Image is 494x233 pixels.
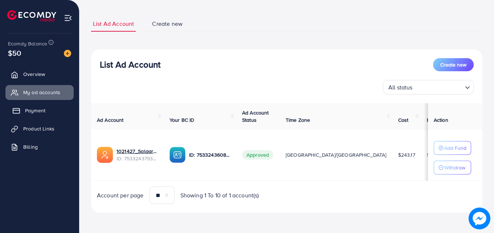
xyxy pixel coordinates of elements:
[440,61,466,68] span: Create new
[152,20,183,28] span: Create new
[286,116,310,124] span: Time Zone
[23,125,54,132] span: Product Links
[5,85,74,100] a: My ad accounts
[23,89,60,96] span: My ad accounts
[242,150,273,160] span: Approved
[64,14,72,22] img: menu
[398,151,415,158] span: $243.17
[469,208,490,229] img: image
[93,20,134,28] span: List Ad Account
[444,144,466,152] p: Add Fund
[434,161,471,174] button: Withdraw
[444,163,465,172] p: Withdraw
[434,141,471,155] button: Add Fund
[5,140,74,154] a: Billing
[180,191,259,200] span: Showing 1 To 10 of 1 account(s)
[8,48,21,58] span: $50
[383,80,474,95] div: Search for option
[189,150,230,159] p: ID: 7533243608732893201
[64,50,71,57] img: image
[170,147,185,163] img: ic-ba-acc.ded83a64.svg
[242,109,269,124] span: Ad Account Status
[5,121,74,136] a: Product Links
[5,67,74,81] a: Overview
[286,151,387,158] span: [GEOGRAPHIC_DATA]/[GEOGRAPHIC_DATA]
[23,143,38,150] span: Billing
[7,10,56,21] img: logo
[398,116,409,124] span: Cost
[387,82,414,93] span: All status
[117,148,158,162] div: <span class='underline'>1021427_Salaar_1753970024723</span></br>7533243793269768193
[97,147,113,163] img: ic-ads-acc.e4c84228.svg
[100,59,160,70] h3: List Ad Account
[97,191,144,200] span: Account per page
[8,40,47,47] span: Ecomdy Balance
[117,148,158,155] a: 1021427_Salaar_1753970024723
[97,116,124,124] span: Ad Account
[415,81,462,93] input: Search for option
[117,155,158,162] span: ID: 7533243793269768193
[434,116,448,124] span: Action
[5,103,74,118] a: Payment
[23,71,45,78] span: Overview
[170,116,195,124] span: Your BC ID
[25,107,45,114] span: Payment
[433,58,474,71] button: Create new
